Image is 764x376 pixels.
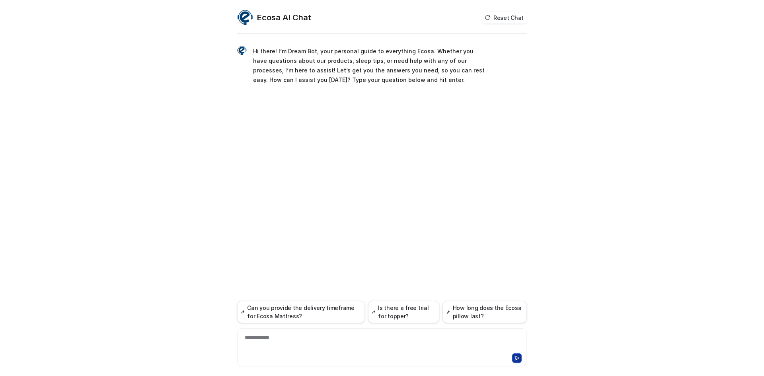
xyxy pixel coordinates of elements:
button: Is there a free trial for topper? [368,301,439,323]
button: How long does the Ecosa pillow last? [442,301,527,323]
h2: Ecosa AI Chat [257,12,311,23]
img: Widget [237,10,253,25]
p: Hi there! I’m Dream Bot, your personal guide to everything Ecosa. Whether you have questions abou... [253,47,486,85]
button: Reset Chat [482,12,527,23]
img: Widget [237,46,247,55]
button: Can you provide the delivery timeframe for Ecosa Mattress? [237,301,365,323]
